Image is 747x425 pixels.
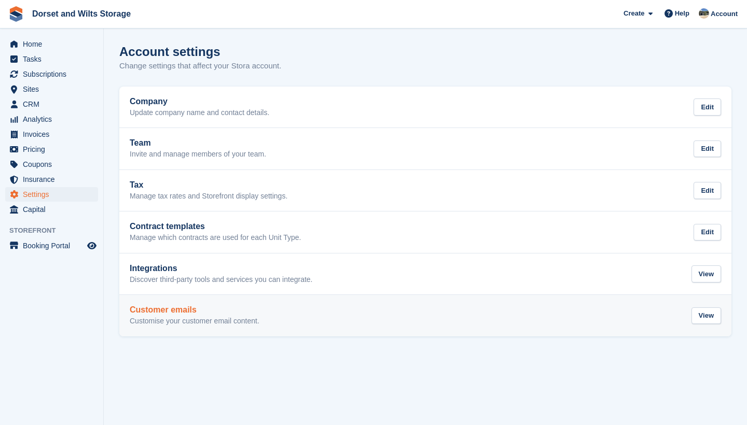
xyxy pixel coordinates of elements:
[711,9,738,19] span: Account
[5,112,98,126] a: menu
[23,97,85,111] span: CRM
[130,180,287,190] h2: Tax
[130,275,313,285] p: Discover third-party tools and services you can integrate.
[119,170,731,211] a: Tax Manage tax rates and Storefront display settings. Edit
[5,172,98,187] a: menu
[5,67,98,81] a: menu
[119,45,220,59] h1: Account settings
[130,222,301,231] h2: Contract templates
[5,142,98,157] a: menu
[691,265,721,282] div: View
[23,37,85,51] span: Home
[23,202,85,217] span: Capital
[694,98,721,116] div: Edit
[119,128,731,169] a: Team Invite and manage members of your team. Edit
[130,192,287,201] p: Manage tax rates and Storefront display settings.
[5,97,98,111] a: menu
[5,82,98,96] a: menu
[23,127,85,141] span: Invoices
[5,202,98,217] a: menu
[23,112,85,126] span: Analytics
[119,87,731,128] a: Company Update company name and contact details. Edit
[130,317,259,326] p: Customise your customer email content.
[5,52,98,66] a: menu
[675,8,689,19] span: Help
[5,187,98,202] a: menu
[119,60,281,72] p: Change settings that affect your Stora account.
[5,127,98,141] a: menu
[694,224,721,241] div: Edit
[23,172,85,187] span: Insurance
[624,8,644,19] span: Create
[9,225,103,236] span: Storefront
[23,52,85,66] span: Tasks
[23,82,85,96] span: Sites
[23,238,85,253] span: Booking Portal
[130,138,266,148] h2: Team
[699,8,709,19] img: Ben Chick
[23,67,85,81] span: Subscriptions
[694,182,721,199] div: Edit
[119,211,731,253] a: Contract templates Manage which contracts are used for each Unit Type. Edit
[694,140,721,158] div: Edit
[130,264,313,273] h2: Integrations
[8,6,24,22] img: stora-icon-8386f47178a22dfd0bd8f6a31ec36ba5ce8667c1dd55bd0f319d3a0aa187defe.svg
[86,239,98,252] a: Preview store
[5,157,98,172] a: menu
[23,187,85,202] span: Settings
[130,150,266,159] p: Invite and manage members of your team.
[119,295,731,336] a: Customer emails Customise your customer email content. View
[130,108,269,118] p: Update company name and contact details.
[691,307,721,324] div: View
[130,97,269,106] h2: Company
[119,253,731,295] a: Integrations Discover third-party tools and services you can integrate. View
[28,5,135,22] a: Dorset and Wilts Storage
[23,157,85,172] span: Coupons
[5,238,98,253] a: menu
[130,233,301,243] p: Manage which contracts are used for each Unit Type.
[23,142,85,157] span: Pricing
[5,37,98,51] a: menu
[130,305,259,315] h2: Customer emails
